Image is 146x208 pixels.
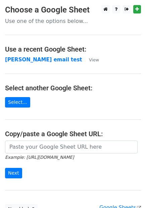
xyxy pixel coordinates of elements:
small: Example: [URL][DOMAIN_NAME] [5,155,74,160]
input: Next [5,168,22,178]
a: Select... [5,97,30,108]
input: Paste your Google Sheet URL here [5,141,138,153]
a: View [82,57,99,63]
a: [PERSON_NAME] email test [5,57,82,63]
h4: Use a recent Google Sheet: [5,45,141,53]
p: Use one of the options below... [5,18,141,25]
h3: Choose a Google Sheet [5,5,141,15]
h4: Select another Google Sheet: [5,84,141,92]
small: View [89,57,99,62]
h4: Copy/paste a Google Sheet URL: [5,130,141,138]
